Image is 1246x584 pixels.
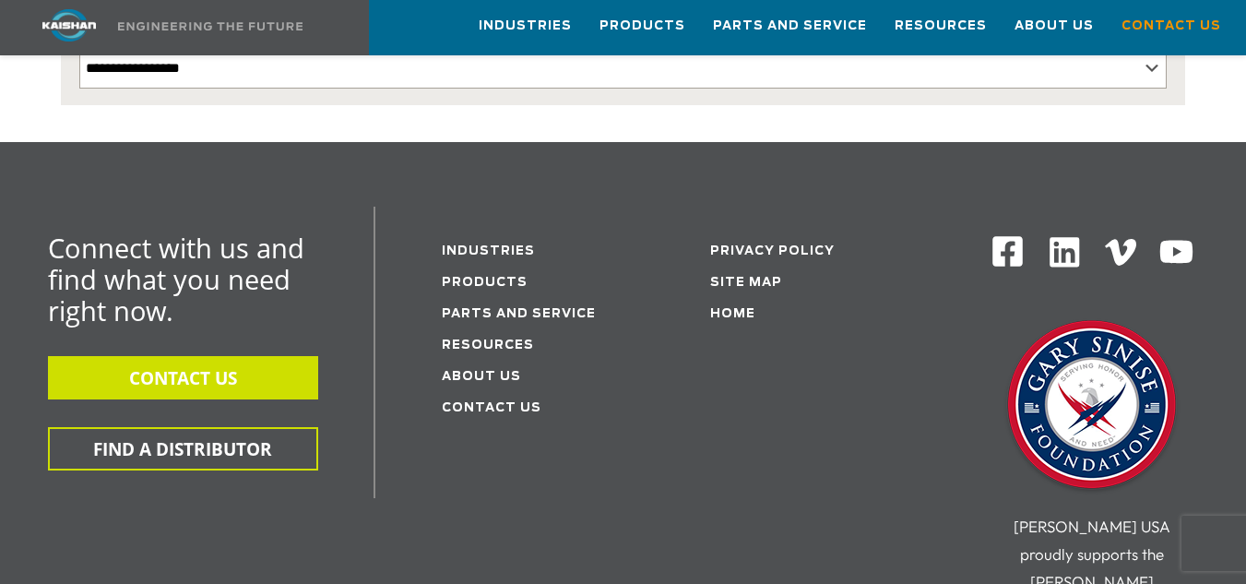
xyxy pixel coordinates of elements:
[118,22,303,30] img: Engineering the future
[442,402,541,414] a: Contact Us
[442,245,535,257] a: Industries
[442,371,521,383] a: About Us
[710,308,755,320] a: Home
[1121,16,1221,37] span: Contact Us
[713,1,867,51] a: Parts and Service
[48,230,304,328] span: Connect with us and find what you need right now.
[895,16,987,37] span: Resources
[599,1,685,51] a: Products
[710,245,835,257] a: Privacy Policy
[1158,234,1194,270] img: Youtube
[479,16,572,37] span: Industries
[442,277,528,289] a: Products
[1015,1,1094,51] a: About Us
[1015,16,1094,37] span: About Us
[1000,315,1184,499] img: Gary Sinise Foundation
[442,308,596,320] a: Parts and service
[599,16,685,37] span: Products
[48,427,318,471] button: FIND A DISTRIBUTOR
[1121,1,1221,51] a: Contact Us
[991,234,1025,268] img: Facebook
[713,16,867,37] span: Parts and Service
[710,277,782,289] a: Site Map
[1047,234,1083,270] img: Linkedin
[895,1,987,51] a: Resources
[479,1,572,51] a: Industries
[442,340,534,352] a: Resources
[48,356,318,399] button: CONTACT US
[1105,239,1136,266] img: Vimeo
